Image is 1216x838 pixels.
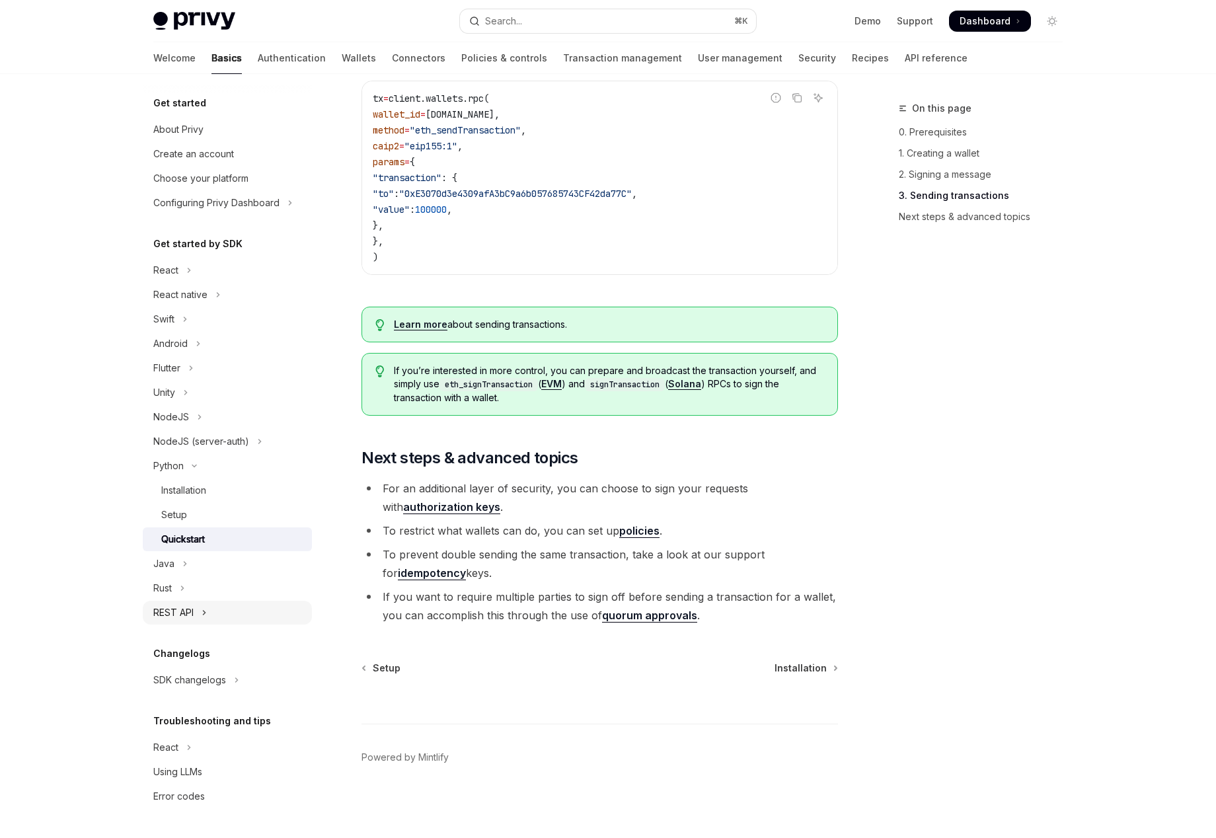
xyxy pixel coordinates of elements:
button: Copy the contents from the code block [788,89,806,106]
button: Ask AI [810,89,827,106]
a: Error codes [143,784,312,808]
span: "eth_sendTransaction" [410,124,521,136]
button: Toggle Flutter section [143,356,312,380]
div: Setup [161,507,187,523]
div: About Privy [153,122,204,137]
span: about sending transactions. [394,318,824,331]
div: Search... [485,13,522,29]
button: Toggle dark mode [1042,11,1063,32]
a: Setup [143,503,312,527]
div: NodeJS [153,409,189,425]
button: Toggle Swift section [143,307,312,331]
span: "0xE3070d3e4309afA3bC9a6b057685743CF42da77C" [399,188,632,200]
span: : [394,188,399,200]
li: To prevent double sending the same transaction, take a look at our support for keys. [361,545,838,582]
button: Toggle Configuring Privy Dashboard section [143,191,312,215]
h5: Changelogs [153,646,210,662]
span: caip2 [373,140,399,152]
span: "transaction" [373,172,441,184]
div: Unity [153,385,175,400]
span: ) [373,251,378,263]
a: Authentication [258,42,326,74]
a: authorization keys [403,500,500,514]
span: = [399,140,404,152]
span: , [457,140,463,152]
h5: Troubleshooting and tips [153,713,271,729]
div: Rust [153,580,172,596]
img: light logo [153,12,235,30]
h5: Get started by SDK [153,236,243,252]
div: Python [153,458,184,474]
button: Toggle NodeJS (server-auth) section [143,430,312,453]
span: = [420,108,426,120]
span: }, [373,235,383,247]
span: Next steps & advanced topics [361,447,578,469]
span: "value" [373,204,410,215]
span: { [410,156,415,168]
a: Connectors [392,42,445,74]
h5: Get started [153,95,206,111]
svg: Tip [375,365,385,377]
li: To restrict what wallets can do, you can set up . [361,521,838,540]
button: Toggle React section [143,258,312,282]
a: Policies & controls [461,42,547,74]
span: Setup [373,662,400,675]
span: ⌘ K [734,16,748,26]
span: tx [373,93,383,104]
a: 3. Sending transactions [899,185,1073,206]
a: Transaction management [563,42,682,74]
a: Security [798,42,836,74]
span: "to" [373,188,394,200]
button: Toggle Unity section [143,381,312,404]
span: Installation [775,662,827,675]
span: 100000 [415,204,447,215]
a: Recipes [852,42,889,74]
div: React [153,262,178,278]
a: Using LLMs [143,760,312,784]
span: wallet_id [373,108,420,120]
a: Installation [775,662,837,675]
button: Toggle React native section [143,283,312,307]
a: Learn more [394,319,447,330]
a: Quickstart [143,527,312,551]
div: React [153,740,178,755]
span: method [373,124,404,136]
a: API reference [905,42,968,74]
a: Support [897,15,933,28]
button: Toggle SDK changelogs section [143,668,312,692]
div: React native [153,287,208,303]
span: = [404,124,410,136]
a: 0. Prerequisites [899,122,1073,143]
a: Powered by Mintlify [361,751,449,764]
a: quorum approvals [602,609,697,623]
a: Basics [211,42,242,74]
a: Choose your platform [143,167,312,190]
div: Flutter [153,360,180,376]
span: "eip155:1" [404,140,457,152]
a: About Privy [143,118,312,141]
button: Toggle REST API section [143,601,312,625]
button: Toggle NodeJS section [143,405,312,429]
div: Installation [161,482,206,498]
a: policies [619,524,660,538]
span: , [632,188,637,200]
button: Toggle Python section [143,454,312,478]
span: params [373,156,404,168]
button: Toggle Android section [143,332,312,356]
span: }, [373,219,383,231]
button: Toggle Rust section [143,576,312,600]
button: Toggle React section [143,736,312,759]
div: Create an account [153,146,234,162]
span: On this page [912,100,971,116]
a: 1. Creating a wallet [899,143,1073,164]
a: Installation [143,478,312,502]
a: Welcome [153,42,196,74]
a: User management [698,42,782,74]
span: = [383,93,389,104]
svg: Tip [375,319,385,331]
div: Configuring Privy Dashboard [153,195,280,211]
span: Dashboard [960,15,1010,28]
button: Toggle Java section [143,552,312,576]
a: Setup [363,662,400,675]
div: Error codes [153,788,205,804]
